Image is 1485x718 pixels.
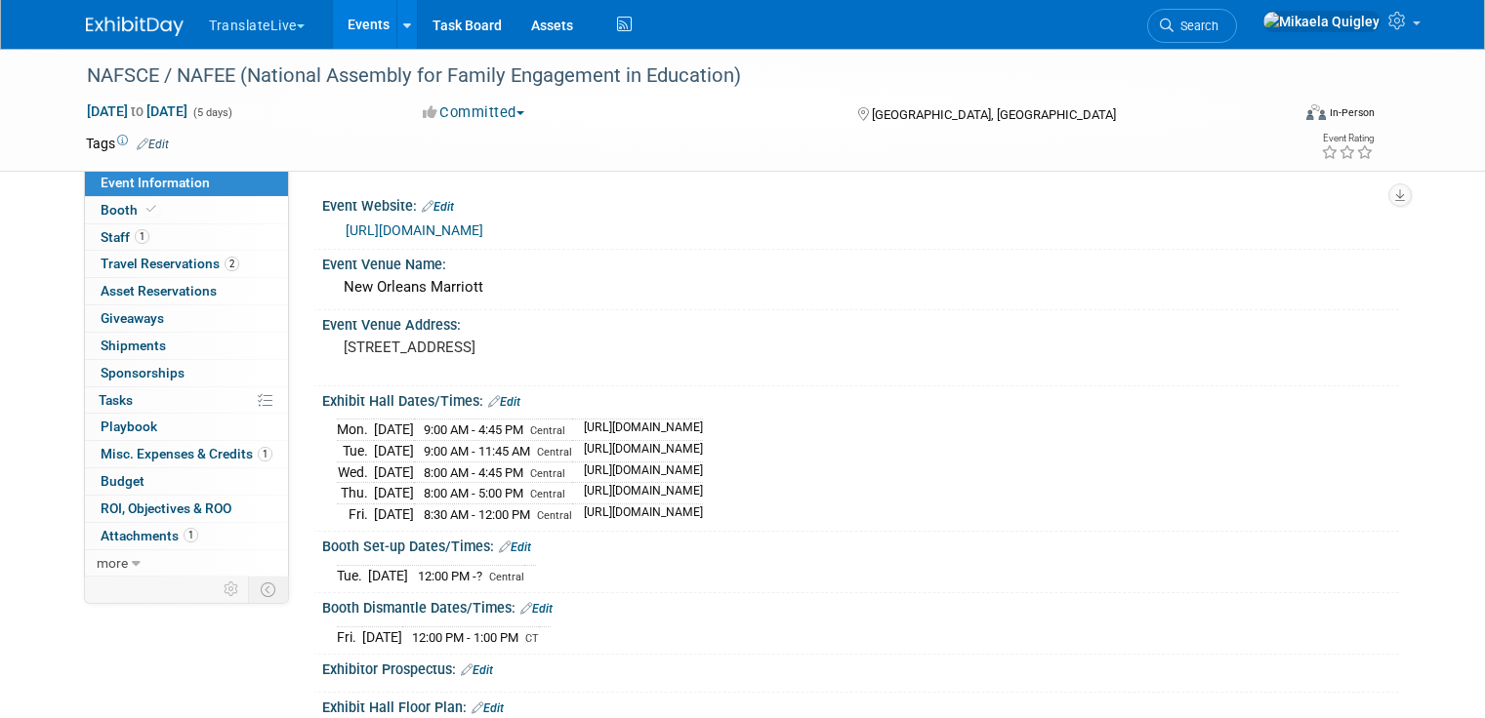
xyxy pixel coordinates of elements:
td: [DATE] [374,483,414,504]
span: ROI, Objectives & ROO [101,500,231,516]
div: Exhibit Hall Dates/Times: [322,386,1399,412]
div: Exhibitor Prospectus: [322,655,1399,680]
td: Personalize Event Tab Strip [215,577,249,602]
td: [DATE] [374,461,414,483]
div: Event Format [1184,101,1375,131]
span: 2 [225,257,239,271]
a: Misc. Expenses & Credits1 [85,441,288,467]
td: [DATE] [374,419,414,441]
td: Tue. [337,441,374,462]
div: Booth Dismantle Dates/Times: [322,593,1399,618]
span: more [97,555,128,571]
a: Edit [422,200,454,214]
td: Tags [86,134,169,153]
td: [URL][DOMAIN_NAME] [572,419,703,441]
span: Staff [101,229,149,245]
span: Central [530,488,565,500]
td: Mon. [337,419,374,441]
div: New Orleans Marriott [337,272,1384,302]
span: [DATE] [DATE] [86,102,188,120]
a: Event Information [85,170,288,196]
span: Budget [101,473,144,489]
a: Staff1 [85,224,288,251]
span: 9:00 AM - 4:45 PM [424,422,523,437]
td: Tue. [337,565,368,585]
pre: [STREET_ADDRESS] [344,339,750,356]
span: Travel Reservations [101,256,239,271]
td: Thu. [337,483,374,504]
div: Booth Set-up Dates/Times: [322,532,1399,557]
a: Tasks [85,387,288,414]
a: Shipments [85,333,288,359]
td: Fri. [337,626,362,647]
a: Playbook [85,414,288,440]
span: Playbook [101,419,157,434]
a: Edit [137,138,169,151]
span: 12:00 PM - 1:00 PM [412,630,518,645]
a: Edit [520,602,553,616]
span: 1 [184,528,198,542]
span: ? [476,569,482,583]
a: ROI, Objectives & ROO [85,496,288,522]
td: [DATE] [374,503,414,524]
span: Booth [101,202,160,218]
span: Giveaways [101,310,164,326]
span: Central [489,571,524,583]
span: Central [537,509,572,522]
td: [URL][DOMAIN_NAME] [572,503,703,524]
span: 12:00 PM - [418,569,485,583]
span: Event Information [101,175,210,190]
td: Toggle Event Tabs [249,577,289,602]
td: [DATE] [362,626,402,647]
span: Search [1174,19,1218,33]
a: Travel Reservations2 [85,251,288,277]
div: Event Rating [1321,134,1374,143]
a: Search [1147,9,1237,43]
span: 1 [258,447,272,461]
img: Mikaela Quigley [1262,11,1381,32]
span: Asset Reservations [101,283,217,299]
span: Tasks [99,392,133,408]
a: Asset Reservations [85,278,288,304]
span: Central [530,424,565,437]
a: Edit [488,395,520,409]
a: Edit [472,701,504,715]
td: [DATE] [374,441,414,462]
a: Edit [461,663,493,677]
div: Event Venue Name: [322,250,1399,274]
div: Exhibit Hall Floor Plan: [322,693,1399,718]
div: NAFSCE / NAFEE (National Assembly for Family Engagement in Education) [80,59,1265,94]
span: [GEOGRAPHIC_DATA], [GEOGRAPHIC_DATA] [872,107,1116,122]
td: [DATE] [368,565,408,585]
a: Edit [499,540,531,554]
td: [URL][DOMAIN_NAME] [572,461,703,483]
i: Booth reservation complete [146,204,156,215]
span: 1 [135,229,149,244]
span: Misc. Expenses & Credits [101,446,272,461]
span: 8:00 AM - 5:00 PM [424,486,523,500]
img: Format-Inperson.png [1306,104,1326,120]
span: Central [530,467,565,480]
span: Attachments [101,528,198,543]
a: more [85,550,288,577]
a: Sponsorships [85,360,288,386]
a: [URL][DOMAIN_NAME] [346,222,483,238]
span: Sponsorships [101,365,185,380]
span: 8:30 AM - 12:00 PM [424,507,530,522]
span: 8:00 AM - 4:45 PM [424,465,523,480]
span: (5 days) [191,106,232,119]
td: [URL][DOMAIN_NAME] [572,441,703,462]
a: Attachments1 [85,523,288,549]
img: ExhibitDay [86,17,184,36]
span: Central [537,446,572,459]
span: to [128,103,146,119]
span: 9:00 AM - 11:45 AM [424,444,530,459]
a: Budget [85,468,288,495]
td: [URL][DOMAIN_NAME] [572,483,703,504]
td: Wed. [337,461,374,483]
span: CT [525,632,539,645]
a: Booth [85,197,288,223]
div: Event Venue Address: [322,310,1399,335]
button: Committed [416,102,532,123]
div: In-Person [1329,105,1375,120]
